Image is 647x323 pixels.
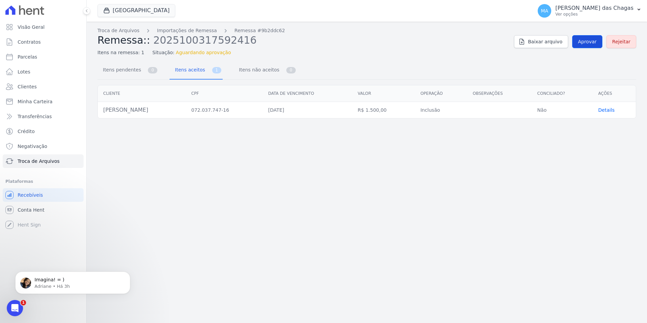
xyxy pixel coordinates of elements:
th: Data de vencimento [263,85,352,102]
span: MA [541,8,548,13]
span: Negativação [18,143,47,150]
span: 2025100317592416 [153,34,256,46]
button: MA [PERSON_NAME] das Chagas Ver opções [532,1,647,20]
span: Remessa:: [97,34,150,46]
a: Baixar arquivo [514,35,568,48]
td: R$ 1.500,00 [352,102,415,119]
nav: Tab selector [97,62,297,80]
a: Troca de Arquivos [3,154,84,168]
a: Itens pendentes 0 [97,62,159,80]
a: Remessa #9b2ddc62 [235,27,285,34]
td: Inclusão [415,102,467,119]
td: 072.037.747-16 [186,102,263,119]
a: Parcelas [3,50,84,64]
span: Troca de Arquivos [18,158,60,165]
p: [PERSON_NAME] das Chagas [555,5,633,12]
th: Operação [415,85,467,102]
span: Clientes [18,83,37,90]
th: CPF [186,85,263,102]
td: [DATE] [263,102,352,119]
a: Negativação [3,139,84,153]
td: Não [532,102,593,119]
th: Ações [593,85,636,102]
a: Lotes [3,65,84,79]
span: Contratos [18,39,41,45]
span: 1 [21,300,26,305]
nav: Breadcrumb [97,27,509,34]
a: Troca de Arquivos [97,27,139,34]
span: Itens aceitos [171,63,206,77]
a: Minha Carteira [3,95,84,108]
td: [PERSON_NAME] [98,102,186,119]
span: Itens não aceitos [235,63,281,77]
span: 0 [148,67,157,73]
th: Observações [467,85,532,102]
a: Conta Hent [3,203,84,217]
span: Parcelas [18,53,37,60]
a: Visão Geral [3,20,84,34]
span: Minha Carteira [18,98,52,105]
a: Importações de Remessa [157,27,217,34]
a: Details [598,107,615,113]
span: 0 [286,67,296,73]
span: translation missing: pt-BR.manager.charges.file_imports.show.table_row.details [598,107,615,113]
a: Aprovar [572,35,602,48]
span: Aprovar [578,38,597,45]
iframe: Intercom notifications mensagem [5,257,140,305]
span: Recebíveis [18,192,43,198]
a: Contratos [3,35,84,49]
span: Transferências [18,113,52,120]
p: Ver opções [555,12,633,17]
span: Itens pendentes [99,63,142,77]
th: Cliente [98,85,186,102]
a: Rejeitar [606,35,636,48]
a: Transferências [3,110,84,123]
span: Itens na remessa: 1 [97,49,144,56]
span: Situação: [152,49,174,56]
a: Crédito [3,125,84,138]
span: Baixar arquivo [528,38,562,45]
span: Aguardando aprovação [176,49,231,56]
div: Plataformas [5,177,81,186]
span: Crédito [18,128,35,135]
a: Clientes [3,80,84,93]
span: 1 [212,67,222,73]
th: Valor [352,85,415,102]
a: Itens aceitos 1 [170,62,223,80]
span: Lotes [18,68,30,75]
iframe: Intercom live chat [7,300,23,316]
span: Visão Geral [18,24,45,30]
span: Conta Hent [18,207,44,213]
th: Conciliado? [532,85,593,102]
span: Rejeitar [612,38,630,45]
button: [GEOGRAPHIC_DATA] [97,4,175,17]
a: Recebíveis [3,188,84,202]
a: Itens não aceitos 0 [233,62,297,80]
